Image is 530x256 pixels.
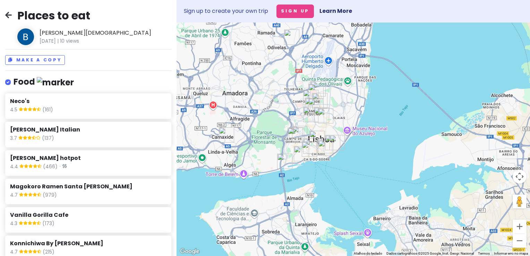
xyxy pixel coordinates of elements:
[17,8,151,23] h2: Places to eat
[318,108,333,123] div: Chong Qing hotpot
[40,28,151,37] span: [PERSON_NAME][DEMOGRAPHIC_DATA]
[310,81,326,96] div: Dafu大福
[43,163,58,172] span: (466)
[308,84,324,99] div: Natábua
[289,127,304,143] div: Funky Chunky Cookies
[10,240,166,247] h6: Konnichiwa By [PERSON_NAME]
[5,55,65,65] button: Make a Copy
[303,107,318,122] div: Vanilla Gorilla Cafe
[10,98,166,105] h6: Neco's
[276,5,314,18] button: Sign Up
[478,251,490,255] a: Termos (abre em uma nova guia)
[513,195,527,208] button: Arraste o Pegman até o mapa para abrir o Street View
[178,247,201,256] a: Abrir esta área no Google Maps (abre uma nova janela)
[42,134,54,143] span: (137)
[10,155,166,162] h6: [PERSON_NAME] hotpot
[284,29,299,45] div: Oriente
[37,77,74,88] img: marker
[10,212,166,219] h6: Vanilla Gorilla Cafe
[58,163,67,172] span: ·
[303,138,318,154] div: Let’s Pastrami
[325,135,340,150] div: Copenhagen Coffee Lab - Alfama
[305,98,320,113] div: Kuwazi
[14,76,74,88] h4: Food
[42,220,54,229] span: (173)
[308,98,324,113] div: Konnichiwa By Sakura
[513,234,527,248] button: Diminuir o zoom
[277,154,292,169] div: Casa Nolita
[10,183,166,190] h6: Magokoro Ramen Santa [PERSON_NAME]
[10,191,19,200] span: 4.7
[309,131,325,146] div: Delphi Cheesesteaks
[513,220,527,233] button: Aumentar o zoom
[10,134,18,143] span: 3.7
[319,7,352,15] a: Learn More
[10,220,19,229] span: 4.3
[494,251,528,255] a: Informar erro no mapa
[513,170,527,184] button: Controles da câmera no mapa
[178,247,201,256] img: Google
[317,138,332,153] div: The Coffee
[318,140,333,155] div: Hygge Kaffe Baixa
[10,163,19,172] span: 4.4
[292,126,307,141] div: Neco's
[43,191,57,200] span: (979)
[312,93,327,108] div: Mabel's Lisbon
[17,28,34,45] img: Author
[314,107,329,122] div: Monkey Brain | Cookies, Coffee, Matcha, Boba & More
[10,126,166,134] h6: [PERSON_NAME] Italian
[354,251,382,256] button: Atalhos do teclado
[57,37,59,44] span: |
[330,135,345,150] div: Magokoro Ramen Santa Apolónia
[42,106,53,115] span: (161)
[10,106,19,115] span: 4.5
[40,37,151,45] span: [DATE] 10 views
[288,128,303,143] div: Cortesia
[294,146,309,161] div: Picanholo
[302,142,317,157] div: QUEST
[303,90,318,105] div: Café Expo
[219,127,234,143] div: Margarida Italian
[386,251,474,255] span: Dados cartográficos ©2025 Google, Inst. Geogr. Nacional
